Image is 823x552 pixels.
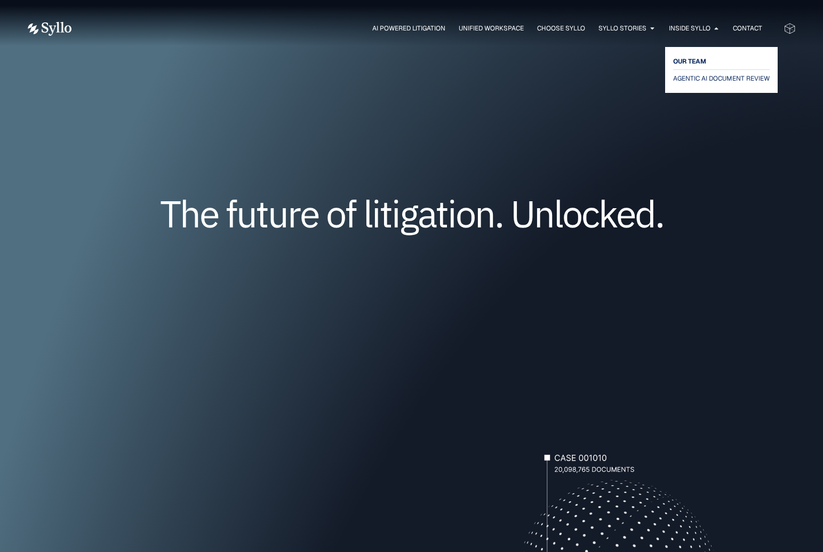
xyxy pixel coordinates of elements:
h1: The future of litigation. Unlocked. [92,196,732,231]
a: Choose Syllo [537,23,585,33]
div: Menu Toggle [93,23,762,34]
a: Contact [733,23,762,33]
a: Unified Workspace [459,23,524,33]
a: Syllo Stories [598,23,646,33]
a: AGENTIC AI DOCUMENT REVIEW [673,72,770,85]
img: Vector [28,22,71,36]
span: OUR TEAM [673,55,706,68]
a: Inside Syllo [669,23,710,33]
a: AI Powered Litigation [372,23,445,33]
nav: Menu [93,23,762,34]
a: OUR TEAM [673,55,770,68]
